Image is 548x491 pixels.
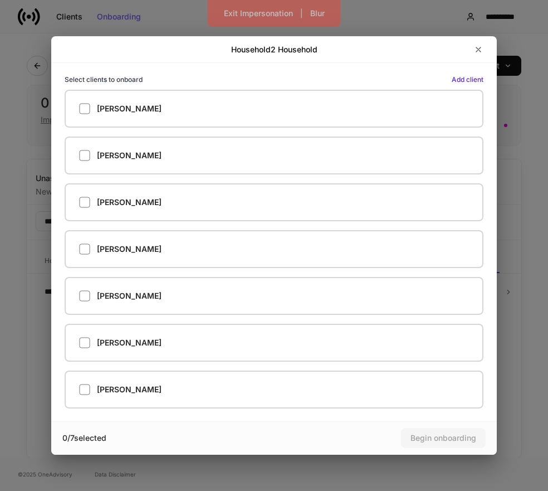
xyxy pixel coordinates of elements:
[97,103,162,114] h5: [PERSON_NAME]
[65,324,483,362] label: [PERSON_NAME]
[97,384,162,395] h5: [PERSON_NAME]
[97,197,162,208] h5: [PERSON_NAME]
[65,74,143,85] h6: Select clients to onboard
[97,150,162,161] h5: [PERSON_NAME]
[231,44,317,55] h2: Household2 Household
[65,183,483,221] label: [PERSON_NAME]
[65,137,483,174] label: [PERSON_NAME]
[65,90,483,128] label: [PERSON_NAME]
[97,337,162,348] h5: [PERSON_NAME]
[65,371,483,409] label: [PERSON_NAME]
[65,277,483,315] label: [PERSON_NAME]
[310,9,325,17] div: Blur
[97,290,162,302] h5: [PERSON_NAME]
[65,230,483,268] label: [PERSON_NAME]
[224,9,293,17] div: Exit Impersonation
[62,432,274,444] div: 0 / 7 selected
[97,244,162,255] h5: [PERSON_NAME]
[452,76,483,83] button: Add client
